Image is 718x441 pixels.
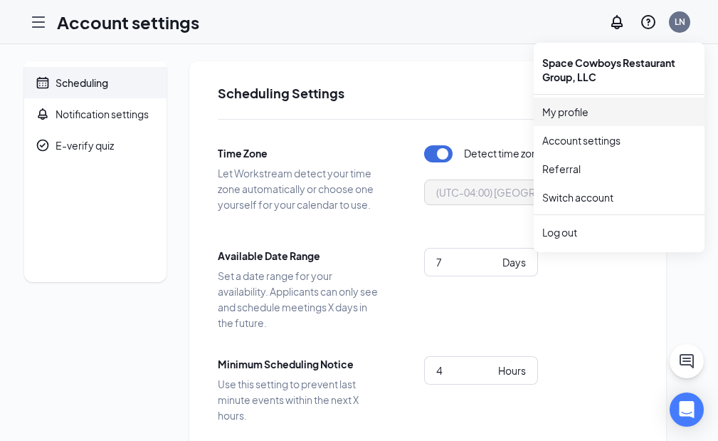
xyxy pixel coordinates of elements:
[218,145,381,161] span: Time Zone
[464,145,608,162] span: Detect time zone automatically
[218,356,381,372] span: Minimum Scheduling Notice
[24,98,167,130] a: BellNotification settings
[218,84,638,102] h2: Scheduling Settings
[670,393,704,427] div: Open Intercom Messenger
[502,254,526,270] div: Days
[640,14,657,31] svg: QuestionInfo
[30,14,47,31] svg: Hamburger
[678,353,695,370] svg: ChatActive
[56,76,108,90] div: Scheduling
[498,363,526,378] div: Hours
[542,105,696,119] a: My profile
[36,107,50,121] svg: Bell
[542,191,613,204] a: Switch account
[218,376,381,423] span: Use this setting to prevent last minute events within the next X hours.
[36,138,50,152] svg: CheckmarkCircle
[670,344,704,378] button: ChatActive
[542,225,696,239] div: Log out
[542,162,696,176] a: Referral
[218,268,381,331] span: Set a date range for your availability. Applicants can only see and schedule meetings X days in t...
[542,133,696,147] a: Account settings
[534,48,704,91] div: Space Cowboys Restaurant Group, LLC
[675,16,685,28] div: LN
[218,248,381,264] span: Available Date Range
[36,76,50,90] svg: Calendar
[56,107,149,121] div: Notification settings
[24,130,167,161] a: CheckmarkCircleE-verify quiz
[24,67,167,98] a: CalendarScheduling
[218,165,381,212] span: Let Workstream detect your time zone automatically or choose one yourself for your calendar to use.
[608,14,625,31] svg: Notifications
[57,10,199,34] h1: Account settings
[56,138,114,152] div: E-verify quiz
